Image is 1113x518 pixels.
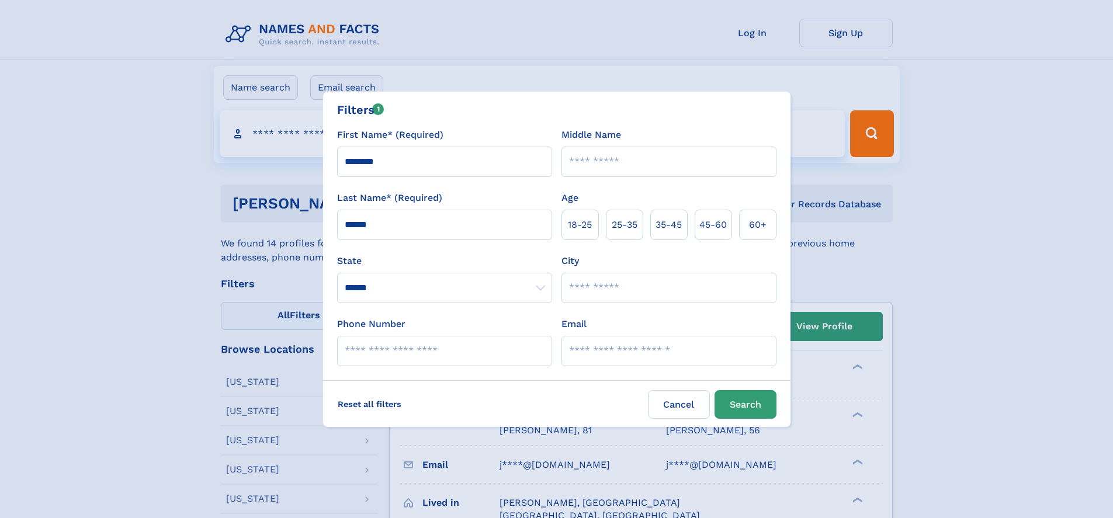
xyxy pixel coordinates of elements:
[561,128,621,142] label: Middle Name
[337,101,384,119] div: Filters
[561,191,578,205] label: Age
[337,254,552,268] label: State
[715,390,776,419] button: Search
[656,218,682,232] span: 35‑45
[561,317,587,331] label: Email
[337,317,405,331] label: Phone Number
[561,254,579,268] label: City
[568,218,592,232] span: 18‑25
[330,390,409,418] label: Reset all filters
[612,218,637,232] span: 25‑35
[337,191,442,205] label: Last Name* (Required)
[337,128,443,142] label: First Name* (Required)
[699,218,727,232] span: 45‑60
[648,390,710,419] label: Cancel
[749,218,767,232] span: 60+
